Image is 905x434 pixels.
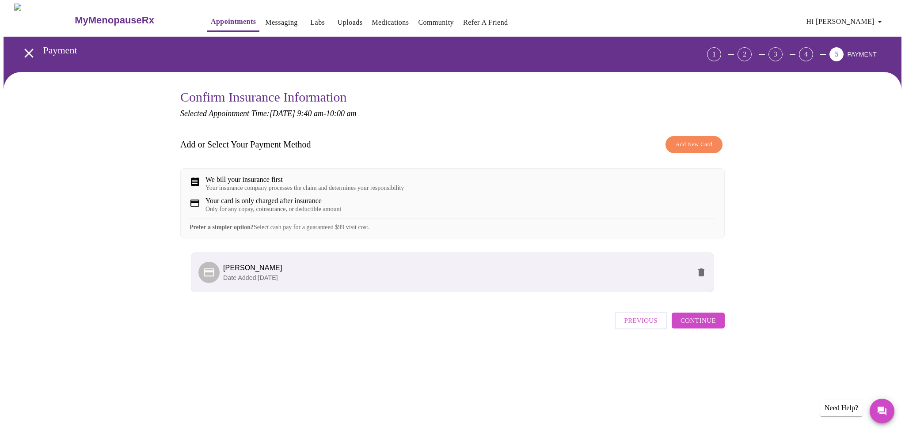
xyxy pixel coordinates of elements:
div: 5 [829,47,844,61]
span: Hi [PERSON_NAME] [806,15,885,28]
div: 4 [799,47,813,61]
em: Selected Appointment Time: [DATE] 9:40 am - 10:00 am [180,109,356,118]
button: Messages [870,399,894,423]
div: 1 [707,47,721,61]
div: Need Help? [820,400,863,416]
button: Continue [672,313,725,328]
a: Uploads [338,16,363,29]
span: Continue [681,315,716,326]
button: Labs [304,14,332,31]
a: MyMenopauseRx [74,5,190,36]
button: Messaging [262,14,301,31]
a: Appointments [211,15,256,28]
div: We bill your insurance first [205,176,404,184]
h3: Confirm Insurance Information [180,90,725,105]
span: Add New Card [676,140,712,150]
div: 3 [768,47,783,61]
button: Community [414,14,457,31]
h3: Add or Select Your Payment Method [180,140,311,150]
div: 2 [738,47,752,61]
a: Labs [310,16,325,29]
span: Date Added: [DATE] [223,274,278,281]
div: Select cash pay for a guaranteed $99 visit cost. [190,218,715,231]
button: open drawer [16,40,42,66]
button: Medications [368,14,412,31]
span: PAYMENT [847,51,877,58]
button: Refer a Friend [460,14,512,31]
a: Messaging [265,16,297,29]
span: Previous [624,315,658,326]
a: Community [418,16,454,29]
button: Hi [PERSON_NAME] [803,13,889,30]
strong: Prefer a simpler option? [190,224,254,230]
button: Uploads [334,14,366,31]
div: Only for any copay, coinsurance, or deductible amount [205,206,341,213]
img: MyMenopauseRx Logo [14,4,74,37]
button: delete [691,262,712,283]
button: Appointments [207,13,259,32]
button: Previous [615,312,667,329]
a: Refer a Friend [463,16,508,29]
span: [PERSON_NAME] [223,264,282,272]
h3: Payment [43,45,658,56]
button: Add New Card [665,136,722,153]
div: Your card is only charged after insurance [205,197,341,205]
a: Medications [372,16,409,29]
h3: MyMenopauseRx [75,15,154,26]
div: Your insurance company processes the claim and determines your responsibility [205,185,404,192]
